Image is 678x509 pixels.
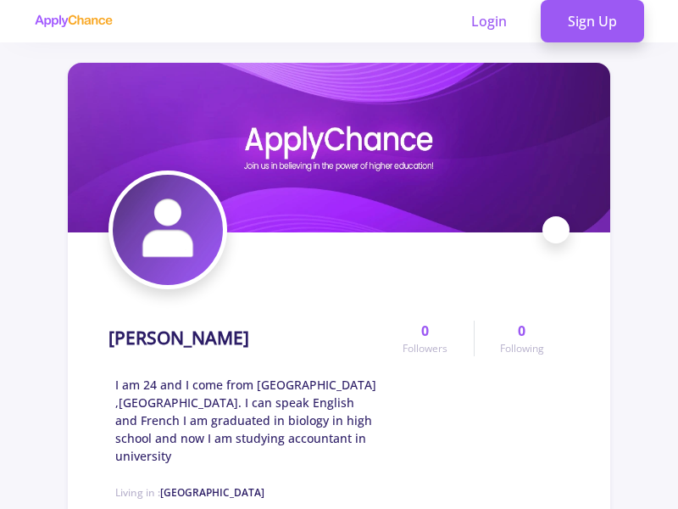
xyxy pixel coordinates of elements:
span: 0 [518,321,525,341]
span: [GEOGRAPHIC_DATA] [160,485,264,500]
h1: [PERSON_NAME] [108,327,249,349]
a: 0Following [474,321,570,356]
a: 0Followers [377,321,473,356]
span: Living in : [115,485,264,500]
span: Following [500,341,544,356]
span: Followers [403,341,447,356]
span: I am 24 and I come from [GEOGRAPHIC_DATA] ,[GEOGRAPHIC_DATA]. I can speak English and French I am... [115,376,377,465]
span: 0 [421,321,429,341]
img: mahdi mohajericover image [68,63,610,232]
img: applychance logo text only [34,14,113,28]
img: mahdi mohajeriavatar [113,175,223,285]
